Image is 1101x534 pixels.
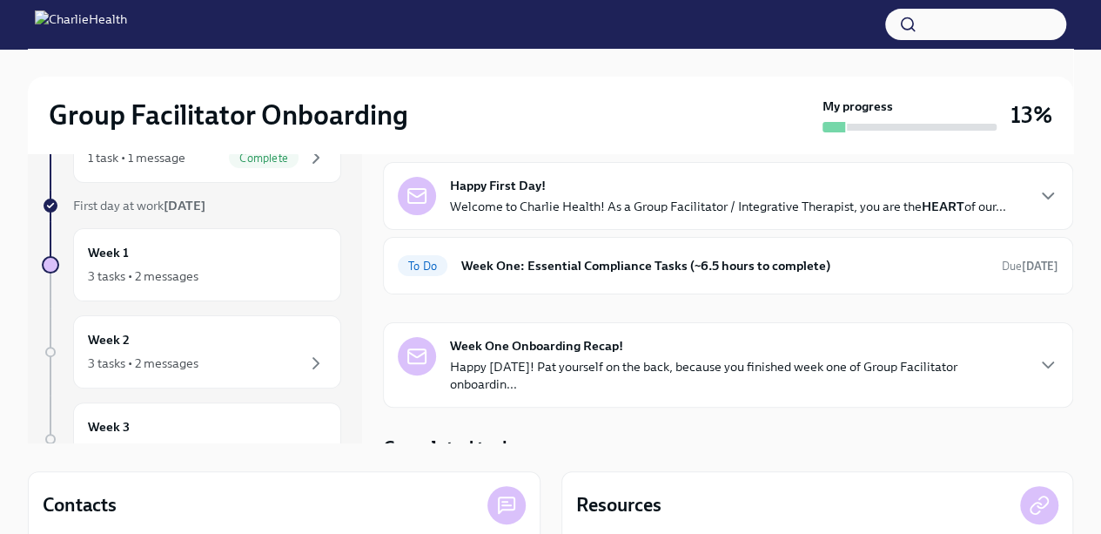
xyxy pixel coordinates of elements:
div: 1 task • 1 message [88,149,185,166]
strong: [DATE] [1022,260,1058,273]
h2: Group Facilitator Onboarding [49,98,408,132]
a: Week 23 tasks • 2 messages [42,315,341,389]
a: Week 34 tasks • 1 message [42,402,341,476]
h4: Completed tasks [383,436,520,462]
h3: 13% [1010,99,1052,131]
span: Complete [229,152,299,165]
span: To Do [398,260,447,273]
span: First day at work [73,198,205,213]
strong: HEART [922,199,964,214]
div: 3 tasks • 2 messages [88,355,198,372]
img: CharlieHealth [35,10,127,38]
a: To DoWeek One: Essential Compliance Tasks (~6.5 hours to complete)Due[DATE] [398,252,1058,280]
h6: Week 1 [88,243,129,262]
h6: Week One: Essential Compliance Tasks (~6.5 hours to complete) [461,256,988,275]
strong: Week One Onboarding Recap! [450,337,623,355]
h4: Resources [576,492,661,518]
h6: Week 2 [88,330,130,349]
a: Week 13 tasks • 2 messages [42,228,341,301]
div: 3 tasks • 2 messages [88,267,198,285]
span: Due [1002,260,1058,273]
p: Happy [DATE]! Pat yourself on the back, because you finished week one of Group Facilitator onboar... [450,358,1024,393]
strong: [DATE] [164,198,205,213]
strong: My progress [822,98,893,115]
div: 4 tasks • 1 message [88,442,193,459]
h4: Contacts [43,492,117,518]
h6: Week 3 [88,417,130,436]
div: Completed tasks [383,436,1073,462]
p: Welcome to Charlie Health! As a Group Facilitator / Integrative Therapist, you are the of our... [450,198,1006,215]
strong: Happy First Day! [450,177,546,194]
a: First day at work[DATE] [42,197,341,214]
